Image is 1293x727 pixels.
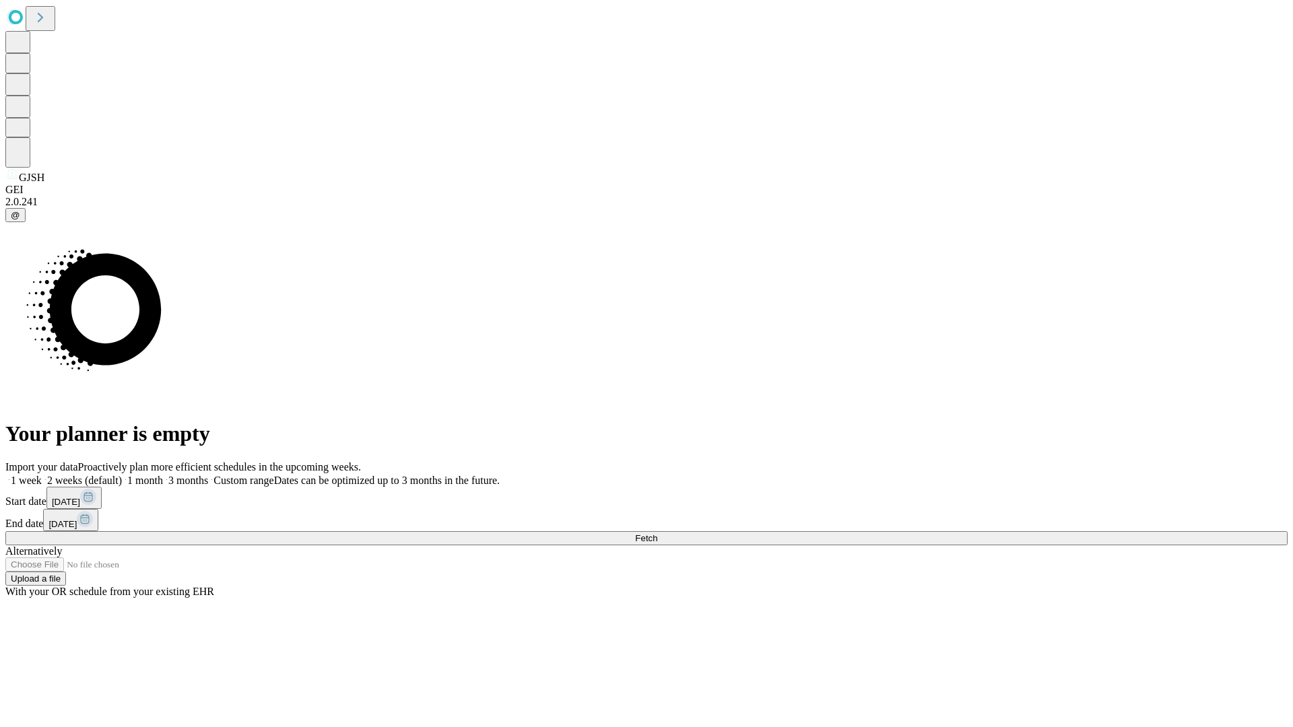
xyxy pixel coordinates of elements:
div: GEI [5,184,1288,196]
h1: Your planner is empty [5,421,1288,446]
button: [DATE] [43,509,98,531]
span: 2 weeks (default) [47,475,122,486]
span: Fetch [635,533,657,543]
span: Proactively plan more efficient schedules in the upcoming weeks. [78,461,361,473]
span: Import your data [5,461,78,473]
span: GJSH [19,172,44,183]
span: [DATE] [52,497,80,507]
div: Start date [5,487,1288,509]
div: End date [5,509,1288,531]
div: 2.0.241 [5,196,1288,208]
span: [DATE] [48,519,77,529]
span: 1 week [11,475,42,486]
span: Alternatively [5,545,62,557]
span: 3 months [168,475,208,486]
span: Custom range [213,475,273,486]
span: With your OR schedule from your existing EHR [5,586,214,597]
span: Dates can be optimized up to 3 months in the future. [274,475,500,486]
span: @ [11,210,20,220]
button: Upload a file [5,572,66,586]
button: [DATE] [46,487,102,509]
span: 1 month [127,475,163,486]
button: Fetch [5,531,1288,545]
button: @ [5,208,26,222]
